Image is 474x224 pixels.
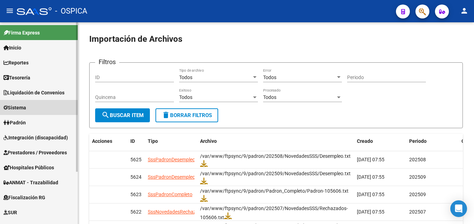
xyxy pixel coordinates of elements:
[3,29,40,37] span: Firma Express
[130,174,142,180] span: 5624
[200,138,217,144] span: Archivo
[200,152,351,169] div: /var/www/ftpsync/9/padron/202508/NovedadesSSS/Desempleo.txt
[200,170,351,187] div: /var/www/ftpsync/9/padron/202509/NovedadesSSS/Desempleo.txt
[3,44,21,52] span: Inicio
[200,204,351,222] div: /var/www/ftpsync/9/padron/202507/NovedadesSSS/Rechazados-105606.txt
[3,179,58,186] span: ANMAT - Trazabilidad
[162,111,170,119] mat-icon: delete
[3,119,26,126] span: Padrón
[409,209,426,215] span: 202507
[3,89,64,96] span: Liquidación de Convenios
[148,173,195,181] div: SssPadronDesempleo
[3,209,17,216] span: SUR
[145,134,197,149] datatable-header-cell: Tipo
[409,174,426,180] span: 202509
[357,174,384,180] span: [DATE] 07:55
[130,157,142,162] span: 5625
[3,59,29,67] span: Reportes
[357,157,384,162] span: [DATE] 07:55
[89,134,128,149] datatable-header-cell: Acciones
[128,134,145,149] datatable-header-cell: ID
[409,138,427,144] span: Periodo
[130,209,142,215] span: 5622
[179,75,192,80] span: Todos
[357,192,384,197] span: [DATE] 07:55
[197,134,354,149] datatable-header-cell: Archivo
[130,138,135,144] span: ID
[357,209,384,215] span: [DATE] 07:55
[409,192,426,197] span: 202509
[148,208,207,216] div: SssNovedadesRechazadas
[179,94,192,100] span: Todos
[200,187,351,204] div: /var/www/ftpsync/9/padron/Padron_Completo/Padron-105606.txt
[3,74,30,82] span: Tesorería
[148,191,192,199] div: SssPadronCompleto
[3,104,26,111] span: Sistema
[3,149,67,156] span: Prestadores / Proveedores
[148,138,158,144] span: Tipo
[354,134,406,149] datatable-header-cell: Creado
[148,156,195,164] div: SssPadronDesempleo
[409,157,426,162] span: 202508
[130,192,142,197] span: 5623
[95,57,119,67] h3: Filtros
[3,164,54,171] span: Hospitales Públicos
[55,3,87,19] span: - OSPICA
[357,138,373,144] span: Creado
[92,138,112,144] span: Acciones
[406,134,459,149] datatable-header-cell: Periodo
[450,200,467,217] div: Open Intercom Messenger
[460,7,468,15] mat-icon: person
[3,134,68,141] span: Integración (discapacidad)
[3,194,45,201] span: Fiscalización RG
[101,111,110,119] mat-icon: search
[155,108,218,122] button: Borrar Filtros
[162,112,212,118] span: Borrar Filtros
[6,7,14,15] mat-icon: menu
[101,112,144,118] span: Buscar item
[263,75,276,80] span: Todos
[263,94,276,100] span: Todos
[89,34,182,44] span: Importación de Archivos
[95,108,150,122] button: Buscar item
